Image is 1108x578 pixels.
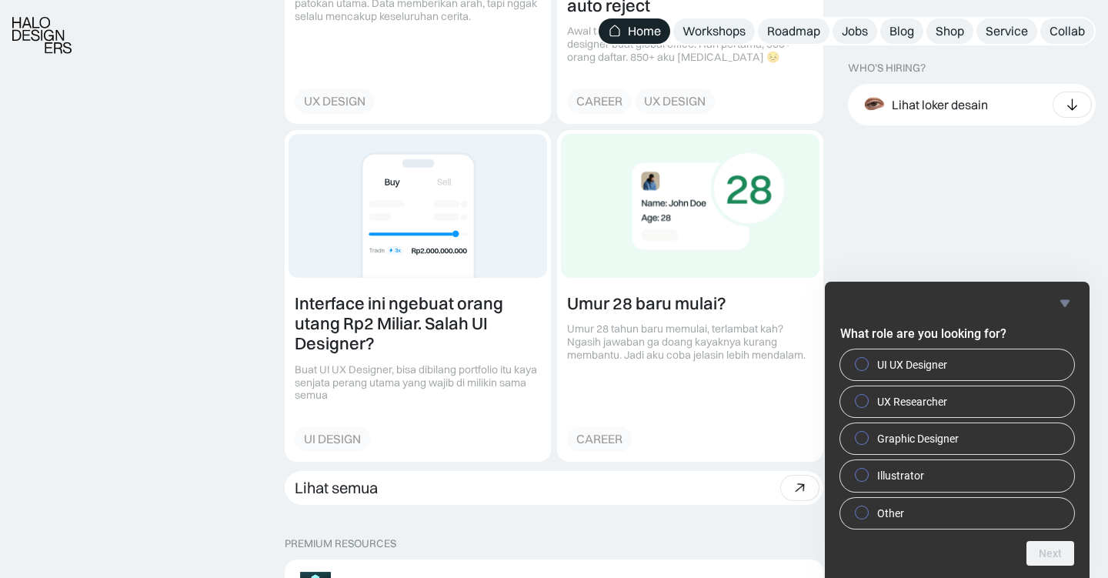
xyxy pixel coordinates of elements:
div: Service [986,23,1028,39]
div: WHO’S HIRING? [848,62,926,75]
h2: What role are you looking for? [840,325,1074,343]
span: Graphic Designer [877,431,959,446]
div: Lihat loker desain [892,96,988,112]
p: PREMIUM RESOURCES [285,537,823,550]
div: Shop [936,23,964,39]
a: Jobs [833,18,877,44]
a: Collab [1040,18,1094,44]
div: Workshops [682,23,746,39]
a: Workshops [673,18,755,44]
a: Home [599,18,670,44]
a: Shop [926,18,973,44]
div: Collab [1050,23,1085,39]
a: Blog [880,18,923,44]
a: Service [976,18,1037,44]
div: What role are you looking for? [840,294,1074,566]
span: Other [877,506,904,521]
div: Home [628,23,661,39]
a: Lihat semua [285,471,823,505]
span: UX Researcher [877,394,947,409]
button: Next question [1026,541,1074,566]
button: Hide survey [1056,294,1074,312]
a: Roadmap [758,18,829,44]
span: UI UX Designer [877,357,947,373]
div: What role are you looking for? [840,349,1074,529]
div: Lihat semua [295,479,378,497]
div: Blog [889,23,914,39]
span: Illustrator [877,468,924,483]
div: Jobs [842,23,868,39]
div: Roadmap [767,23,820,39]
